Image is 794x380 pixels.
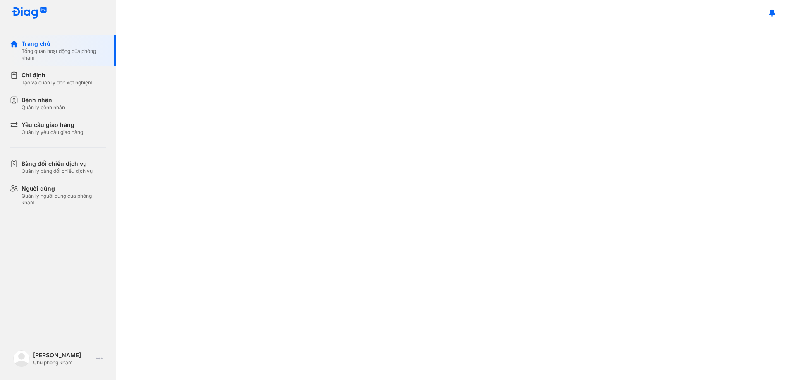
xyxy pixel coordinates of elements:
[22,193,106,206] div: Quản lý người dùng của phòng khám
[22,79,93,86] div: Tạo và quản lý đơn xét nghiệm
[22,168,93,174] div: Quản lý bảng đối chiếu dịch vụ
[22,160,93,168] div: Bảng đối chiếu dịch vụ
[22,71,93,79] div: Chỉ định
[33,351,93,359] div: [PERSON_NAME]
[22,129,83,136] div: Quản lý yêu cầu giao hàng
[12,7,47,19] img: logo
[22,40,106,48] div: Trang chủ
[22,184,106,193] div: Người dùng
[22,48,106,61] div: Tổng quan hoạt động của phòng khám
[22,121,83,129] div: Yêu cầu giao hàng
[13,350,30,367] img: logo
[22,96,65,104] div: Bệnh nhân
[22,104,65,111] div: Quản lý bệnh nhân
[33,359,93,366] div: Chủ phòng khám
